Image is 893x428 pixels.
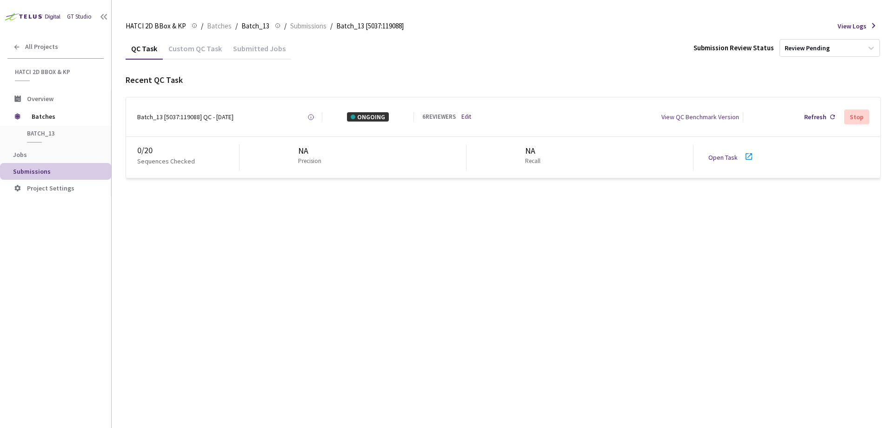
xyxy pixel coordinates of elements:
span: HATCI 2D BBox & KP [126,20,186,32]
a: Open Task [708,153,738,162]
a: Edit [461,113,471,122]
span: Submissions [290,20,327,32]
li: / [284,20,287,32]
p: Sequences Checked [137,156,195,166]
a: Batches [205,20,233,31]
div: Refresh [804,112,826,122]
p: Precision [298,157,321,166]
div: Review Pending [785,44,830,53]
div: Stop [850,113,864,121]
div: ONGOING [347,112,389,122]
div: GT Studio [67,13,92,21]
a: Submissions [288,20,328,31]
div: Submission Review Status [693,43,774,53]
span: Batches [207,20,232,32]
span: Submissions [13,167,51,176]
span: Batch_13 [27,129,96,137]
div: NA [298,145,325,157]
p: Recall [525,157,540,166]
span: Batches [32,107,95,126]
span: All Projects [25,43,58,51]
span: Overview [27,95,53,103]
div: 6 REVIEWERS [422,113,456,122]
span: Project Settings [27,184,74,192]
div: Batch_13 [5037:119088] QC - [DATE] [137,112,233,122]
span: Jobs [13,150,27,159]
span: Batch_13 [241,20,269,32]
li: / [330,20,333,32]
div: Custom QC Task [163,44,227,60]
li: / [201,20,203,32]
div: QC Task [126,44,163,60]
div: 0 / 20 [137,144,239,156]
div: Recent QC Task [126,74,881,86]
span: View Logs [838,21,866,31]
span: Batch_13 [5037:119088] [336,20,404,32]
div: NA [525,145,544,157]
div: View QC Benchmark Version [661,112,739,122]
div: Submitted Jobs [227,44,291,60]
li: / [235,20,238,32]
span: HATCI 2D BBox & KP [15,68,98,76]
